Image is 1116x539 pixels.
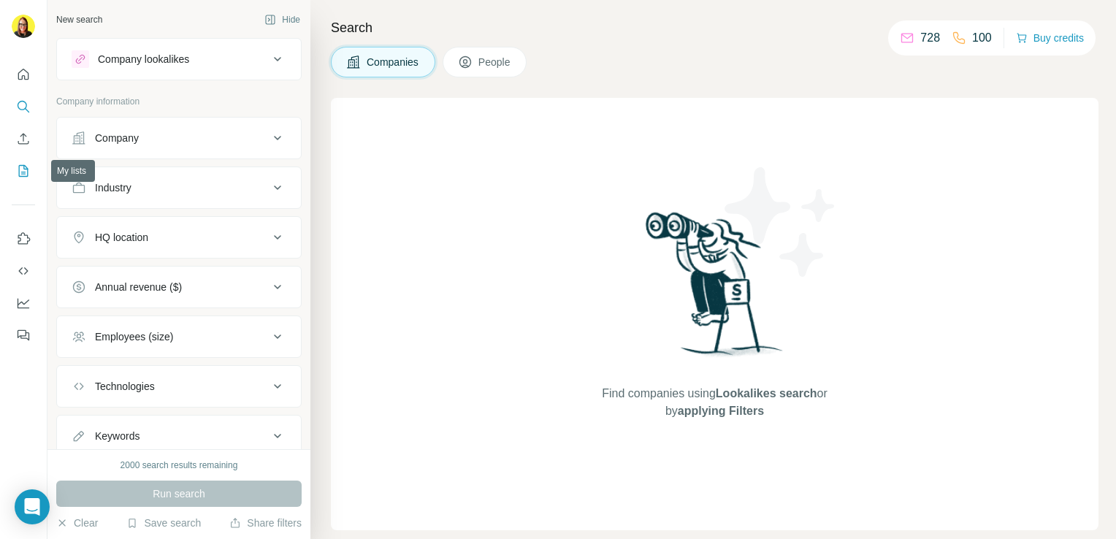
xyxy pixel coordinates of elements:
[1016,28,1084,48] button: Buy credits
[920,29,940,47] p: 728
[57,418,301,454] button: Keywords
[95,280,182,294] div: Annual revenue ($)
[56,516,98,530] button: Clear
[12,322,35,348] button: Feedback
[57,170,301,205] button: Industry
[678,405,764,417] span: applying Filters
[95,230,148,245] div: HQ location
[639,208,791,371] img: Surfe Illustration - Woman searching with binoculars
[126,516,201,530] button: Save search
[972,29,992,47] p: 100
[95,180,131,195] div: Industry
[57,42,301,77] button: Company lookalikes
[56,95,302,108] p: Company information
[57,220,301,255] button: HQ location
[331,18,1098,38] h4: Search
[98,52,189,66] div: Company lookalikes
[12,61,35,88] button: Quick start
[12,15,35,38] img: Avatar
[367,55,420,69] span: Companies
[15,489,50,524] div: Open Intercom Messenger
[12,93,35,120] button: Search
[12,158,35,184] button: My lists
[95,379,155,394] div: Technologies
[478,55,512,69] span: People
[12,258,35,284] button: Use Surfe API
[597,385,831,420] span: Find companies using or by
[254,9,310,31] button: Hide
[95,329,173,344] div: Employees (size)
[57,319,301,354] button: Employees (size)
[95,131,139,145] div: Company
[56,13,102,26] div: New search
[12,226,35,252] button: Use Surfe on LinkedIn
[57,369,301,404] button: Technologies
[57,121,301,156] button: Company
[715,156,846,288] img: Surfe Illustration - Stars
[57,269,301,305] button: Annual revenue ($)
[95,429,139,443] div: Keywords
[12,290,35,316] button: Dashboard
[12,126,35,152] button: Enrich CSV
[716,387,817,400] span: Lookalikes search
[121,459,238,472] div: 2000 search results remaining
[229,516,302,530] button: Share filters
